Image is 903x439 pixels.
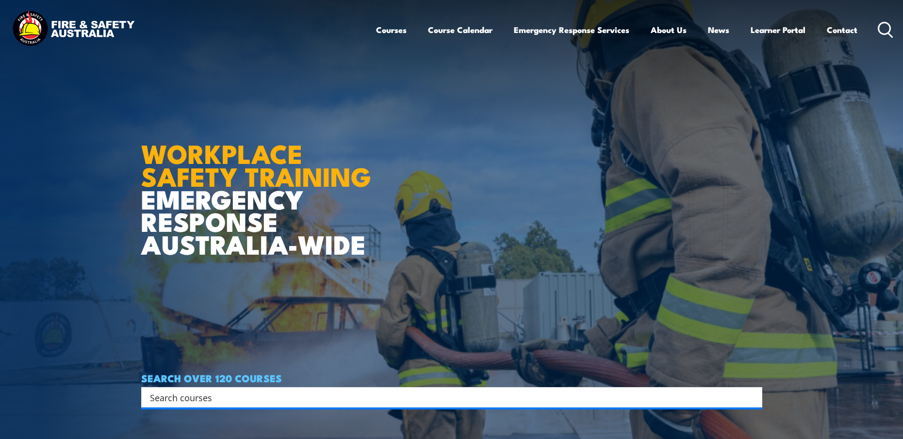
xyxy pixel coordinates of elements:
a: Learner Portal [751,17,805,43]
a: About Us [651,17,687,43]
form: Search form [152,390,743,404]
button: Search magnifier button [745,390,759,404]
h4: SEARCH OVER 120 COURSES [141,373,762,383]
a: Contact [827,17,857,43]
h1: EMERGENCY RESPONSE AUSTRALIA-WIDE [141,117,378,255]
a: Course Calendar [428,17,493,43]
a: Emergency Response Services [514,17,629,43]
a: News [708,17,729,43]
a: Courses [376,17,407,43]
input: Search input [150,390,741,405]
strong: WORKPLACE SAFETY TRAINING [141,132,371,195]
